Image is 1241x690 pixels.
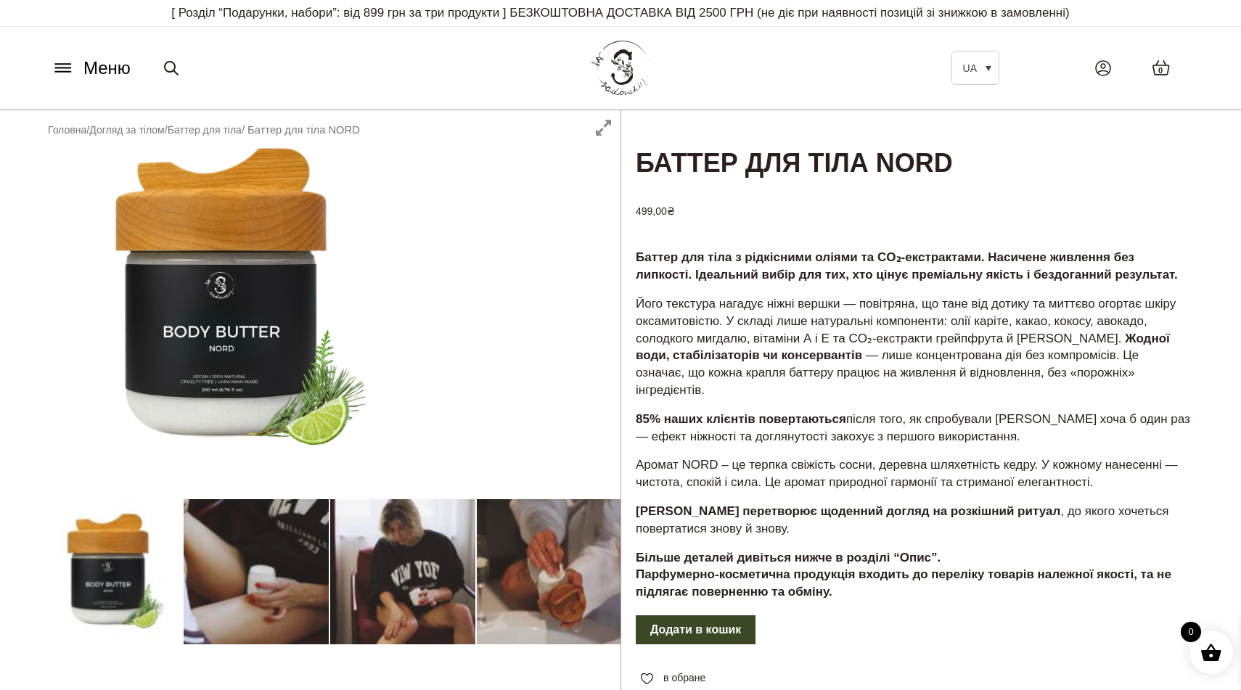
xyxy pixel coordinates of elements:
[83,55,131,81] span: Меню
[1137,45,1185,91] a: 0
[636,551,941,564] strong: Більше деталей дивіться нижче в розділі “Опис”.
[48,122,360,138] nav: Breadcrumb
[636,205,675,217] bdi: 499,00
[963,62,977,74] span: UA
[48,124,86,136] a: Головна
[636,504,1060,518] strong: [PERSON_NAME] перетворює щоденний догляд на розкішний ритуал
[89,124,164,136] a: Догляд за тілом
[663,670,705,686] span: в обране
[636,295,1190,399] p: Його текстура нагадує ніжні вершки — повітряна, що тане від дотику та миттєво огортає шкіру оксам...
[621,110,1205,182] h1: Баттер для тіла NORD
[591,41,650,95] img: BY SADOVSKIY
[636,250,1178,282] strong: Баттер для тіла з рідкісними оліями та CO₂-екстрактами. Насичене живлення без липкості. Ідеальний...
[636,503,1190,538] p: , до якого хочеться повертатися знову й знову.
[636,332,1170,363] strong: Жодної води, стабілізаторів чи консервантів
[636,456,1190,491] p: Аромат NORD – це терпка свіжість сосни, деревна шляхетність кедру. У кожному нанесенні — чистота,...
[168,124,242,136] a: Баттер для тіла
[1181,622,1201,642] span: 0
[667,205,675,217] span: ₴
[636,412,846,426] strong: 85% наших клієнтів повертаються
[641,673,653,685] img: unfavourite.svg
[951,51,999,85] a: UA
[47,54,135,82] button: Меню
[636,411,1190,445] p: після того, як спробували [PERSON_NAME] хоча б один раз — ефект ніжності та доглянутості закохує ...
[1158,65,1163,77] span: 0
[636,567,1171,599] strong: Парфумерно-косметична продукція входить до переліку товарів належної якості, та не підлягає повер...
[636,615,755,644] button: Додати в кошик
[636,670,710,686] a: в обране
